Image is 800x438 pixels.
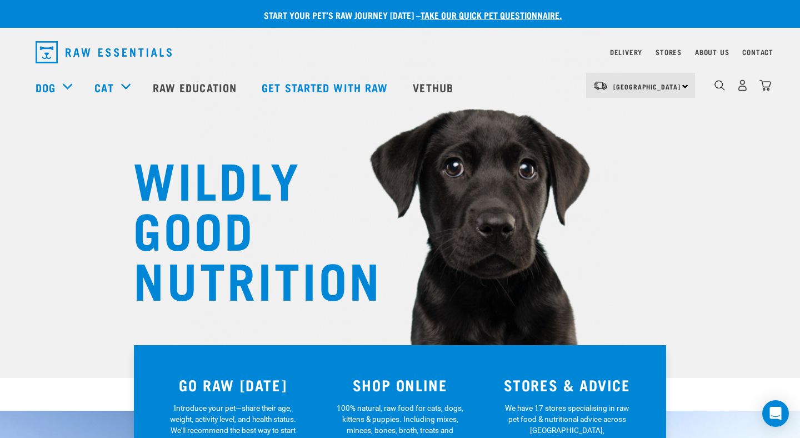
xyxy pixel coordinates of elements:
img: Raw Essentials Logo [36,41,172,63]
a: Delivery [610,50,642,54]
h3: GO RAW [DATE] [156,376,310,394]
a: Cat [94,79,113,96]
h1: WILDLY GOOD NUTRITION [133,153,356,303]
nav: dropdown navigation [27,37,773,68]
h3: STORES & ADVICE [490,376,644,394]
img: home-icon@2x.png [759,79,771,91]
a: Raw Education [142,65,251,109]
img: van-moving.png [593,81,608,91]
img: home-icon-1@2x.png [714,80,725,91]
a: Vethub [402,65,467,109]
a: Dog [36,79,56,96]
a: About Us [695,50,729,54]
a: take our quick pet questionnaire. [421,12,562,17]
div: Open Intercom Messenger [762,400,789,427]
img: user.png [737,79,748,91]
a: Get started with Raw [251,65,402,109]
a: Contact [742,50,773,54]
h3: SHOP ONLINE [323,376,477,394]
span: [GEOGRAPHIC_DATA] [613,84,681,88]
a: Stores [656,50,682,54]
